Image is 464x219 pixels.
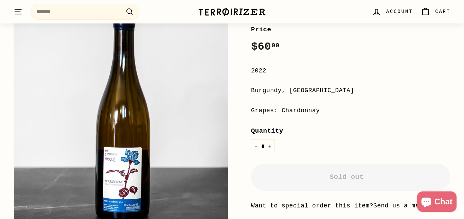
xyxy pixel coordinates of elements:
span: Sold out [329,173,372,181]
button: Increase item quantity by one [265,139,275,153]
span: Cart [435,8,450,15]
label: Quantity [251,126,450,136]
label: Price [251,24,450,35]
button: Sold out [251,164,450,191]
button: Reduce item quantity by one [251,139,261,153]
span: $60 [251,40,280,53]
a: Cart [417,2,454,22]
a: Account [368,2,417,22]
div: Burgundy, [GEOGRAPHIC_DATA] [251,86,450,96]
div: 2022 [251,66,450,76]
inbox-online-store-chat: Shopify online store chat [415,191,459,214]
input: quantity [251,139,275,153]
div: Grapes: Chardonnay [251,106,450,116]
span: Account [386,8,413,15]
li: Want to special order this item? [251,201,450,211]
a: Send us a message [373,202,438,209]
sup: 00 [271,42,280,49]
